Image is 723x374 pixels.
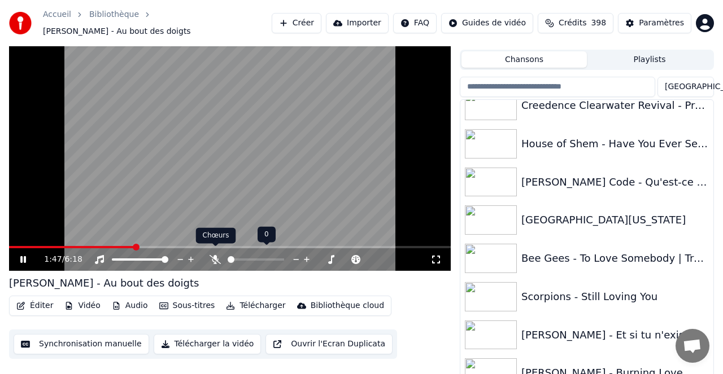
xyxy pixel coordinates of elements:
button: Audio [107,298,153,314]
div: Bee Gees - To Love Somebody | Tropavibes Reggae Cover [521,250,709,266]
nav: breadcrumb [43,9,272,37]
button: Ouvrir l'Ecran Duplicata [265,334,393,354]
a: Accueil [43,9,71,20]
div: / [44,254,71,265]
span: 6:18 [64,254,82,265]
button: Synchronisation manuelle [14,334,149,354]
span: 1:47 [44,254,62,265]
div: 0 [258,227,276,243]
button: Sous-titres [155,298,220,314]
span: Crédits [559,17,586,29]
button: Guides de vidéo [441,13,533,33]
img: youka [9,12,32,34]
button: Créer [272,13,321,33]
button: Crédits398 [538,13,613,33]
button: Éditer [12,298,58,314]
button: FAQ [393,13,437,33]
div: [GEOGRAPHIC_DATA][US_STATE] [521,212,709,228]
span: 398 [591,17,606,29]
button: Vidéo [60,298,104,314]
div: Ouvrir le chat [676,329,709,363]
a: Bibliothèque [89,9,139,20]
button: Chansons [461,51,587,68]
div: Bibliothèque cloud [311,300,384,311]
div: [PERSON_NAME] Code - Qu'est-ce que t'as compris _ [521,174,709,190]
div: Creedence Clearwater Revival - Proud [PERSON_NAME] [521,98,709,113]
div: House of Shem - Have You Ever Seen the Rain [521,136,709,152]
span: [PERSON_NAME] - Au bout des doigts [43,26,191,37]
button: Paramètres [618,13,691,33]
div: [PERSON_NAME] - Au bout des doigts [9,275,199,291]
div: [PERSON_NAME] - Et si tu n'existais pas [521,327,709,343]
button: Importer [326,13,389,33]
div: Scorpions - Still Loving You [521,289,709,305]
div: Chœurs [196,228,236,244]
div: Paramètres [639,17,684,29]
button: Télécharger la vidéo [154,334,262,354]
button: Télécharger [221,298,290,314]
button: Playlists [587,51,712,68]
